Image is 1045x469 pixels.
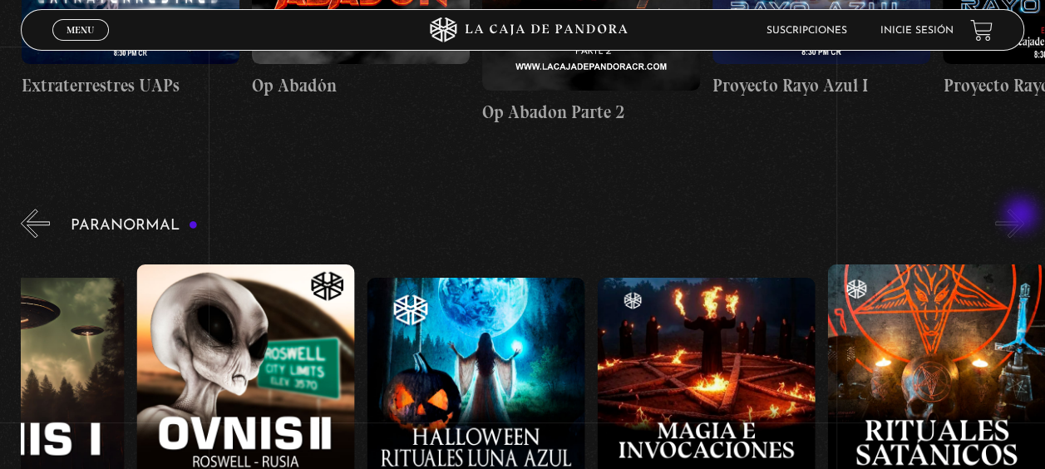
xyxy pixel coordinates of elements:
[482,99,700,126] h4: Op Abadon Parte 2
[970,19,993,42] a: View your shopping cart
[766,26,847,36] a: Suscripciones
[71,218,198,234] h3: Paranormal
[67,25,94,35] span: Menu
[252,72,470,99] h4: Op Abadón
[22,72,239,99] h4: Extraterrestres UAPs
[62,39,101,51] span: Cerrar
[995,209,1024,238] button: Next
[712,72,930,99] h4: Proyecto Rayo Azul I
[21,209,50,238] button: Previous
[880,26,954,36] a: Inicie sesión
